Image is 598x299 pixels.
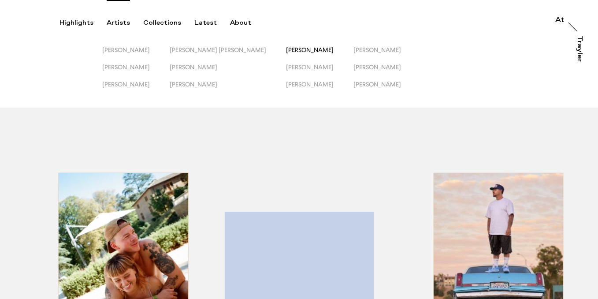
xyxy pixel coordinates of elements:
[102,81,150,88] span: [PERSON_NAME]
[230,19,264,27] button: About
[102,81,170,98] button: [PERSON_NAME]
[107,19,130,27] div: Artists
[286,81,334,88] span: [PERSON_NAME]
[286,46,353,64] button: [PERSON_NAME]
[353,46,401,53] span: [PERSON_NAME]
[353,46,421,64] button: [PERSON_NAME]
[143,19,181,27] div: Collections
[286,64,353,81] button: [PERSON_NAME]
[107,19,143,27] button: Artists
[194,19,230,27] button: Latest
[353,81,401,88] span: [PERSON_NAME]
[353,81,421,98] button: [PERSON_NAME]
[170,46,286,64] button: [PERSON_NAME] [PERSON_NAME]
[286,46,334,53] span: [PERSON_NAME]
[353,64,421,81] button: [PERSON_NAME]
[102,46,170,64] button: [PERSON_NAME]
[230,19,251,27] div: About
[574,36,583,72] a: Trayler
[353,64,401,71] span: [PERSON_NAME]
[286,81,353,98] button: [PERSON_NAME]
[286,64,334,71] span: [PERSON_NAME]
[102,64,170,81] button: [PERSON_NAME]
[102,46,150,53] span: [PERSON_NAME]
[555,17,564,26] a: At
[170,64,217,71] span: [PERSON_NAME]
[143,19,194,27] button: Collections
[102,64,150,71] span: [PERSON_NAME]
[170,46,266,53] span: [PERSON_NAME] [PERSON_NAME]
[170,64,286,81] button: [PERSON_NAME]
[59,19,107,27] button: Highlights
[576,36,583,62] div: Trayler
[194,19,217,27] div: Latest
[170,81,286,98] button: [PERSON_NAME]
[59,19,93,27] div: Highlights
[170,81,217,88] span: [PERSON_NAME]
